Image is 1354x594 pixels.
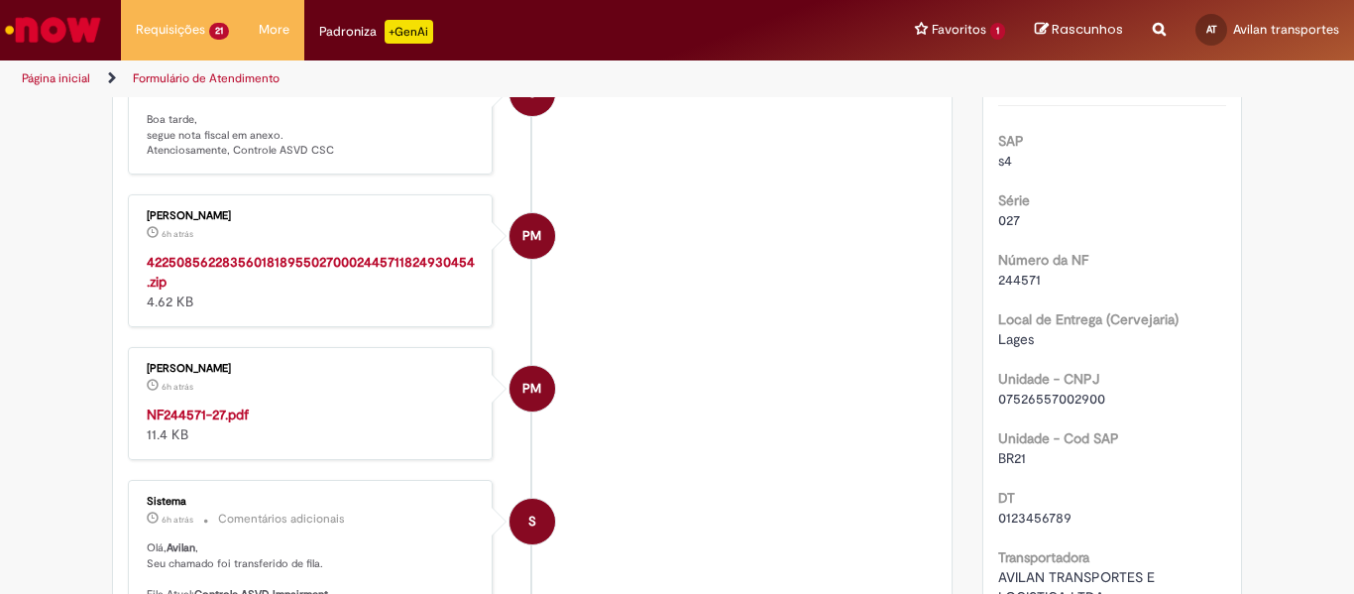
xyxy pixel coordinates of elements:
span: 1 [990,23,1005,40]
span: BR21 [998,449,1026,467]
span: Rascunhos [1052,20,1123,39]
b: Número da NF [998,251,1088,269]
small: Comentários adicionais [218,511,345,528]
span: 027 [998,211,1020,229]
span: PM [522,365,541,413]
img: ServiceNow [2,10,104,50]
ul: Trilhas de página [15,60,888,97]
div: System [509,499,555,544]
div: 11.4 KB [147,405,477,444]
b: Série [998,191,1030,209]
span: 6h atrás [162,514,193,526]
span: PM [522,212,541,260]
span: Lages [998,330,1034,348]
b: SAP [998,132,1024,150]
b: Avilan [167,540,195,555]
time: 29/08/2025 11:31:32 [162,85,193,97]
span: Requisições [136,20,205,40]
div: 4.62 KB [147,252,477,311]
time: 29/08/2025 11:22:32 [162,514,193,526]
span: 21 [209,23,229,40]
span: Avilan transportes [1233,21,1339,38]
b: Unidade - Cod SAP [998,429,1119,447]
span: 0123456789 [998,509,1072,527]
div: Paola Machado [509,213,555,259]
div: Sistema [147,496,477,508]
div: Padroniza [319,20,433,44]
b: Unidade - CNPJ [998,370,1099,388]
span: More [259,20,289,40]
b: DT [998,489,1015,507]
span: AT [1206,23,1217,36]
time: 29/08/2025 11:31:11 [162,381,193,393]
a: 42250856228356018189550270002445711824930454.zip [147,253,475,291]
span: 07526557002900 [998,390,1105,408]
b: Transportadora [998,548,1089,566]
span: 6h atrás [162,381,193,393]
b: Local de Entrega (Cervejaria) [998,310,1179,328]
span: 244571 [998,271,1041,289]
div: [PERSON_NAME] [147,363,477,375]
a: Página inicial [22,70,90,86]
span: 6h atrás [162,85,193,97]
p: +GenAi [385,20,433,44]
span: S [528,498,536,545]
span: 6h atrás [162,228,193,240]
div: [PERSON_NAME] [147,210,477,222]
span: s4 [998,152,1012,170]
a: NF244571-27.pdf [147,406,249,423]
a: Rascunhos [1035,21,1123,40]
p: Boa tarde, segue nota fiscal em anexo. Atenciosamente, Controle ASVD CSC [147,112,477,159]
a: Formulário de Atendimento [133,70,280,86]
span: Favoritos [932,20,986,40]
time: 29/08/2025 11:31:11 [162,228,193,240]
div: Paola Machado [509,366,555,412]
